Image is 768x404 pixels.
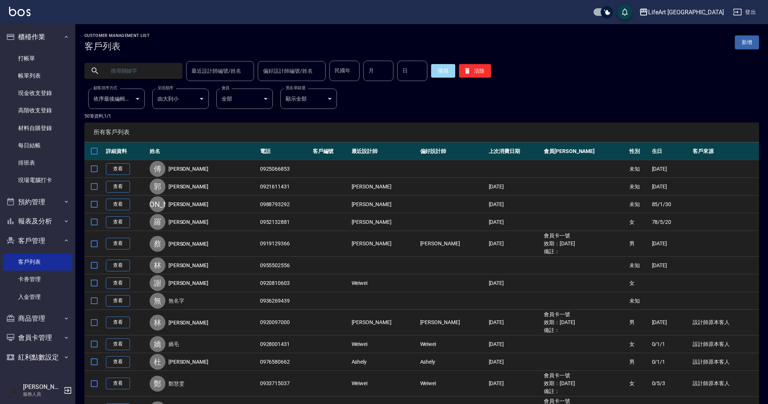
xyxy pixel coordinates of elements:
[487,178,542,196] td: [DATE]
[168,218,208,226] a: [PERSON_NAME]
[418,142,487,160] th: 偏好設計師
[258,353,311,371] td: 0976580662
[431,64,455,78] button: 搜尋
[487,196,542,213] td: [DATE]
[487,353,542,371] td: [DATE]
[627,178,650,196] td: 未知
[636,5,727,20] button: LifeArt [GEOGRAPHIC_DATA]
[3,119,72,137] a: 材料自購登錄
[84,113,759,119] p: 50 筆資料, 1 / 1
[106,61,176,81] input: 搜尋關鍵字
[3,154,72,171] a: 排班表
[650,310,691,335] td: [DATE]
[106,295,130,307] a: 查看
[627,353,650,371] td: 男
[168,319,208,326] a: [PERSON_NAME]
[9,7,31,16] img: Logo
[544,387,626,395] ul: 備註：
[106,181,130,193] a: 查看
[350,274,418,292] td: Weiwei
[168,240,208,248] a: [PERSON_NAME]
[168,200,208,208] a: [PERSON_NAME]
[3,102,72,119] a: 高階收支登錄
[168,165,208,173] a: [PERSON_NAME]
[106,163,130,175] a: 查看
[222,85,229,91] label: 會員
[350,353,418,371] td: Ashely
[150,236,165,252] div: 蔡
[150,293,165,309] div: 無
[487,335,542,353] td: [DATE]
[93,85,117,91] label: 顧客排序方式
[542,142,627,160] th: 會員[PERSON_NAME]
[258,371,311,396] td: 0933715037
[150,315,165,331] div: 林
[544,240,626,248] ul: 效期： [DATE]
[150,257,165,273] div: 林
[3,253,72,271] a: 客戶列表
[84,41,150,52] h3: 客戶列表
[350,196,418,213] td: [PERSON_NAME]
[152,89,209,109] div: 由大到小
[3,328,72,347] button: 會員卡管理
[158,85,173,91] label: 呈現順序
[627,371,650,396] td: 女
[106,277,130,289] a: 查看
[650,257,691,274] td: [DATE]
[648,8,724,17] div: LifeArt [GEOGRAPHIC_DATA]
[418,353,487,371] td: Ashely
[487,274,542,292] td: [DATE]
[168,183,208,190] a: [PERSON_NAME]
[23,383,61,391] h5: [PERSON_NAME]
[418,231,487,257] td: [PERSON_NAME]
[311,142,350,160] th: 客戶編號
[650,178,691,196] td: [DATE]
[106,216,130,228] a: 查看
[168,279,208,287] a: [PERSON_NAME]
[3,50,72,67] a: 打帳單
[106,317,130,328] a: 查看
[3,137,72,154] a: 每日結帳
[280,89,337,109] div: 顯示全部
[150,214,165,230] div: 羅
[258,178,311,196] td: 0921611431
[350,231,418,257] td: [PERSON_NAME]
[691,335,759,353] td: 設計師原本客人
[106,356,130,368] a: 查看
[258,196,311,213] td: 0988793292
[627,142,650,160] th: 性別
[691,310,759,335] td: 設計師原本客人
[106,238,130,249] a: 查看
[691,142,759,160] th: 客戶來源
[150,336,165,352] div: 嬌
[150,179,165,194] div: 郭
[258,142,311,160] th: 電話
[168,358,208,366] a: [PERSON_NAME]
[23,391,61,398] p: 服務人員
[544,232,626,240] ul: 會員卡一號
[627,231,650,257] td: 男
[487,213,542,231] td: [DATE]
[691,353,759,371] td: 設計師原本客人
[350,142,418,160] th: 最近設計師
[3,67,72,84] a: 帳單列表
[150,161,165,177] div: 傅
[650,371,691,396] td: 0/5/3
[150,275,165,291] div: 謝
[3,271,72,288] a: 卡券管理
[3,192,72,212] button: 預約管理
[650,335,691,353] td: 0/1/1
[487,310,542,335] td: [DATE]
[544,311,626,318] ul: 會員卡一號
[6,383,21,398] img: Person
[418,371,487,396] td: Weiwei
[627,160,650,178] td: 未知
[3,309,72,328] button: 商品管理
[286,85,305,91] label: 黑名單篩選
[106,338,130,350] a: 查看
[627,310,650,335] td: 男
[418,335,487,353] td: Weiwei
[487,142,542,160] th: 上次消費日期
[350,335,418,353] td: Weiwei
[168,380,184,387] a: 鄭慧雯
